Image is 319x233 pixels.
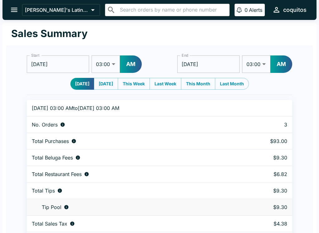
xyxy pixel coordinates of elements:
[32,121,226,128] div: Number of orders placed
[22,4,100,16] button: [PERSON_NAME]'s Latin Cuisine
[32,121,58,128] p: No. Orders
[283,6,307,14] div: coquitos
[32,155,73,161] p: Total Beluga Fees
[236,155,287,161] p: $9.30
[270,55,292,73] button: AM
[236,188,287,194] p: $9.30
[249,7,262,13] p: Alerts
[177,55,240,73] input: Choose date, selected date is Sep 4, 2025
[32,138,226,144] div: Aggregate order subtotals
[236,138,287,144] p: $93.00
[32,221,226,227] div: Sales tax paid by diners
[181,78,215,90] button: This Month
[182,53,188,58] label: End
[236,121,287,128] p: 3
[120,55,142,73] button: AM
[32,155,226,161] div: Fees paid by diners to Beluga
[236,204,287,210] p: $9.30
[32,171,82,177] p: Total Restaurant Fees
[70,78,94,90] button: [DATE]
[215,78,249,90] button: Last Month
[11,27,88,40] h1: Sales Summary
[32,188,55,194] p: Total Tips
[42,204,61,210] p: Tip Pool
[31,53,39,58] label: Start
[236,221,287,227] p: $4.38
[236,171,287,177] p: $6.82
[32,221,67,227] p: Total Sales Tax
[6,2,22,18] button: open drawer
[32,138,69,144] p: Total Purchases
[118,78,150,90] button: This Week
[94,78,118,90] button: [DATE]
[245,7,248,13] p: 0
[118,6,227,14] input: Search orders by name or phone number
[32,188,226,194] div: Combined individual and pooled tips
[150,78,181,90] button: Last Week
[25,7,88,13] p: [PERSON_NAME]'s Latin Cuisine
[270,3,309,17] button: coquitos
[32,171,226,177] div: Fees paid by diners to restaurant
[32,105,226,111] p: [DATE] 03:00 AM to [DATE] 03:00 AM
[32,204,226,210] div: Tips unclaimed by a waiter
[27,55,89,73] input: Choose date, selected date is Sep 3, 2025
